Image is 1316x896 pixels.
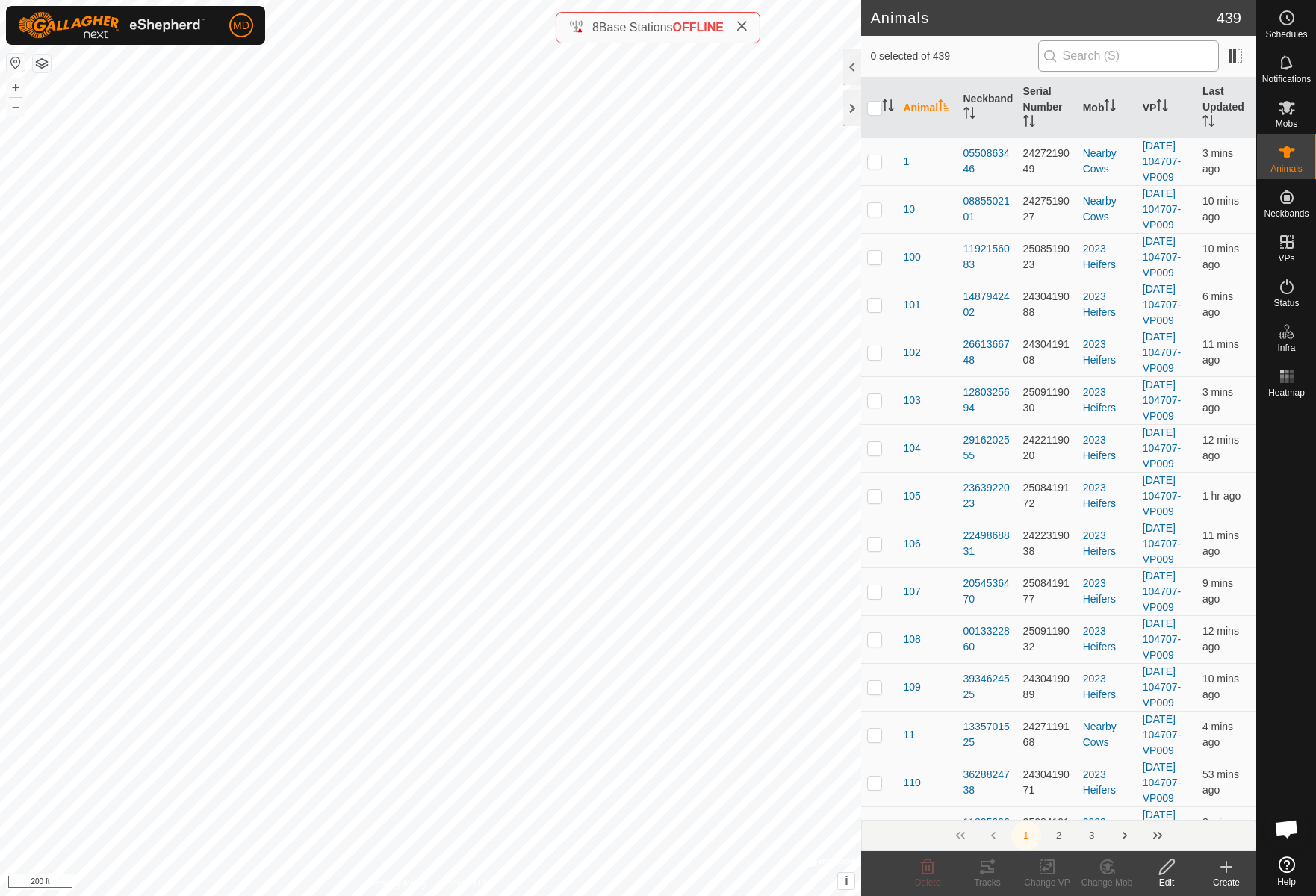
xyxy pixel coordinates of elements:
button: – [7,98,25,116]
a: [DATE] 104707-VP009 [1143,809,1181,852]
span: 14 Oct 2025 at 4:18 am [1202,434,1239,461]
span: 110 [903,775,920,791]
div: 2023 Heifers [1083,289,1131,320]
div: 1487942402 [963,289,1011,320]
p-sorticon: Activate to sort [963,109,975,121]
p-sorticon: Activate to sort [1023,117,1035,129]
a: [DATE] 104707-VP009 [1143,187,1181,231]
th: VP [1137,78,1196,138]
div: 2916202555 [963,432,1011,464]
div: 2023 Heifers [1083,623,1131,655]
div: 1182599604 [963,815,1011,846]
div: 2023 Heifers [1083,767,1131,798]
span: Heatmap [1268,388,1305,397]
button: Reset Map [7,54,25,72]
span: 0 selected of 439 [870,49,1037,64]
button: Map Layers [33,55,51,72]
div: Open chat [1264,806,1309,851]
button: i [838,873,854,889]
span: VPs [1278,254,1294,263]
span: OFFLINE [673,21,724,34]
th: Animal [897,78,957,138]
a: [DATE] 104707-VP009 [1143,713,1181,756]
p-sorticon: Activate to sort [1104,102,1116,113]
div: 2427219049 [1023,146,1071,177]
span: Mobs [1276,119,1297,128]
th: Neckband [957,78,1017,138]
span: MD [233,18,249,34]
span: i [845,874,848,887]
button: 3 [1077,821,1107,850]
span: Neckbands [1264,209,1309,218]
span: 14 Oct 2025 at 4:27 am [1202,816,1233,844]
div: 1335701525 [963,719,1011,750]
div: 2249868831 [963,528,1011,559]
button: 1 [1011,821,1041,850]
span: 14 Oct 2025 at 4:26 am [1202,721,1233,748]
div: 2427519027 [1023,193,1071,225]
span: 14 Oct 2025 at 4:18 am [1202,338,1239,366]
div: Nearby Cows [1083,146,1131,177]
div: Tracks [957,876,1017,889]
div: 2023 Heifers [1083,576,1131,607]
div: 2422319038 [1023,528,1071,559]
div: 2023 Heifers [1083,671,1131,703]
h2: Animals [870,9,1216,27]
a: [DATE] 104707-VP009 [1143,522,1181,565]
div: 2661366748 [963,337,1011,368]
div: 2430419089 [1023,671,1071,703]
button: 2 [1044,821,1074,850]
button: Last Page [1143,821,1173,850]
button: + [7,78,25,96]
a: [DATE] 104707-VP009 [1143,617,1181,661]
span: 14 Oct 2025 at 4:26 am [1202,147,1233,175]
span: 102 [903,345,920,361]
div: 2023 Heifers [1083,815,1131,846]
div: 2509119032 [1023,623,1071,655]
div: 2508519023 [1023,241,1071,273]
div: 3628824738 [963,767,1011,798]
div: 3934624525 [963,671,1011,703]
a: [DATE] 104707-VP009 [1143,379,1181,422]
a: [DATE] 104707-VP009 [1143,665,1181,709]
th: Mob [1077,78,1137,138]
span: Schedules [1265,30,1307,39]
span: 104 [903,441,920,456]
div: 2363922023 [963,480,1011,511]
span: 101 [903,297,920,313]
a: [DATE] 104707-VP009 [1143,474,1181,517]
span: Status [1273,299,1299,308]
span: 8 [592,21,599,34]
span: 14 Oct 2025 at 3:09 am [1202,490,1241,502]
span: 14 Oct 2025 at 3:36 am [1202,768,1239,796]
div: 2427119168 [1023,719,1071,750]
div: 0013322860 [963,623,1011,655]
div: Nearby Cows [1083,719,1131,750]
span: 103 [903,393,920,408]
span: Delete [915,877,941,888]
th: Serial Number [1017,78,1077,138]
div: Change Mob [1077,876,1137,889]
span: 14 Oct 2025 at 4:20 am [1202,673,1239,700]
a: [DATE] 104707-VP009 [1143,570,1181,613]
div: 2430419088 [1023,289,1071,320]
div: 2430419108 [1023,337,1071,368]
span: Infra [1277,343,1295,352]
a: [DATE] 104707-VP009 [1143,761,1181,804]
span: 105 [903,488,920,504]
div: 2023 Heifers [1083,480,1131,511]
div: 0885502101 [963,193,1011,225]
a: [DATE] 104707-VP009 [1143,283,1181,326]
span: 11 [903,727,915,743]
span: Animals [1270,164,1303,173]
div: 2509119030 [1023,385,1071,416]
a: [DATE] 104707-VP009 [1143,331,1181,374]
span: Notifications [1262,75,1311,84]
a: [DATE] 104707-VP009 [1143,426,1181,470]
div: 2023 Heifers [1083,528,1131,559]
button: Next Page [1110,821,1140,850]
span: 14 Oct 2025 at 4:27 am [1202,386,1233,414]
p-sorticon: Activate to sort [938,102,950,113]
div: Create [1196,876,1256,889]
div: Edit [1137,876,1196,889]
